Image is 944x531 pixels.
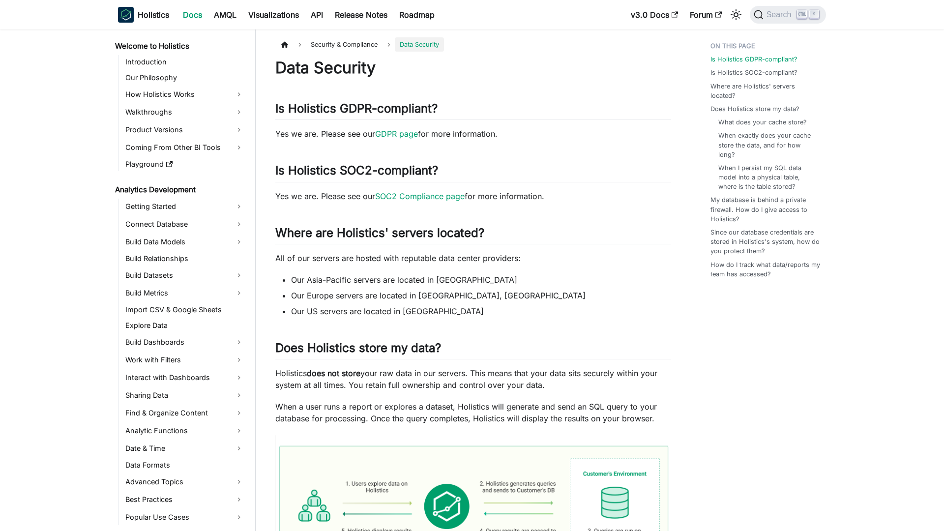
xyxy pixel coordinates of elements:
[122,423,247,439] a: Analytic Functions
[275,252,671,264] p: All of our servers are hosted with reputable data center providers:
[375,191,465,201] a: SOC2 Compliance page
[764,10,797,19] span: Search
[625,7,684,23] a: v3.0 Docs
[275,226,671,244] h2: Where are Holistics' servers located?
[329,7,393,23] a: Release Notes
[122,199,247,214] a: Getting Started
[112,39,247,53] a: Welcome to Holistics
[242,7,305,23] a: Visualizations
[122,387,247,403] a: Sharing Data
[710,82,820,100] a: Where are Holistics' servers located?
[122,509,247,525] a: Popular Use Cases
[122,352,247,368] a: Work with Filters
[718,131,816,159] a: When exactly does your cache store the data, and for how long?
[275,128,671,140] p: Yes we are. Please see our for more information.
[122,216,247,232] a: Connect Database
[718,163,816,192] a: When I persist my SQL data model into a physical table, where is the table stored?
[122,334,247,350] a: Build Dashboards
[122,303,247,317] a: Import CSV & Google Sheets
[122,458,247,472] a: Data Formats
[291,290,671,301] li: Our Europe servers are located in [GEOGRAPHIC_DATA], [GEOGRAPHIC_DATA]
[275,37,671,52] nav: Breadcrumbs
[393,7,441,23] a: Roadmap
[177,7,208,23] a: Docs
[275,367,671,391] p: Holistics your raw data in our servers. This means that your data sits securely within your syste...
[122,319,247,332] a: Explore Data
[750,6,826,24] button: Search (Ctrl+K)
[122,474,247,490] a: Advanced Topics
[275,37,294,52] a: Home page
[108,29,256,531] nav: Docs sidebar
[275,163,671,182] h2: Is Holistics SOC2-compliant?
[122,234,247,250] a: Build Data Models
[275,341,671,359] h2: Does Holistics store my data?
[395,37,444,52] span: Data Security
[122,252,247,265] a: Build Relationships
[684,7,728,23] a: Forum
[122,285,247,301] a: Build Metrics
[275,401,671,424] p: When a user runs a report or explores a dataset, Holistics will generate and send an SQL query to...
[112,183,247,197] a: Analytics Development
[122,267,247,283] a: Build Datasets
[122,87,247,102] a: How Holistics Works
[122,140,247,155] a: Coming From Other BI Tools
[208,7,242,23] a: AMQL
[291,274,671,286] li: Our Asia-Pacific servers are located in [GEOGRAPHIC_DATA]
[306,37,383,52] span: Security & Compliance
[305,7,329,23] a: API
[710,228,820,256] a: Since our database credentials are stored in Holistics's system, how do you protect them?
[728,7,744,23] button: Switch between dark and light mode (currently light mode)
[275,101,671,120] h2: Is Holistics GDPR-compliant?
[710,104,799,114] a: Does Holistics store my data?
[122,157,247,171] a: Playground
[718,118,807,127] a: What does your cache store?
[809,10,819,19] kbd: K
[342,368,360,378] strong: store
[118,7,134,23] img: Holistics
[122,370,247,385] a: Interact with Dashboards
[122,122,247,138] a: Product Versions
[122,71,247,85] a: Our Philosophy
[291,305,671,317] li: Our US servers are located in [GEOGRAPHIC_DATA]
[122,492,247,507] a: Best Practices
[138,9,169,21] b: Holistics
[118,7,169,23] a: HolisticsHolistics
[375,129,418,139] a: GDPR page
[122,441,247,456] a: Date & Time
[710,195,820,224] a: My database is behind a private firewall. How do I give access to Holistics?
[307,368,339,378] strong: does not
[122,104,247,120] a: Walkthroughs
[122,405,247,421] a: Find & Organize Content
[275,58,671,78] h1: Data Security
[122,55,247,69] a: Introduction
[710,55,797,64] a: Is Holistics GDPR-compliant?
[710,260,820,279] a: How do I track what data/reports my team has accessed?
[275,190,671,202] p: Yes we are. Please see our for more information.
[710,68,797,77] a: Is Holistics SOC2-compliant?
